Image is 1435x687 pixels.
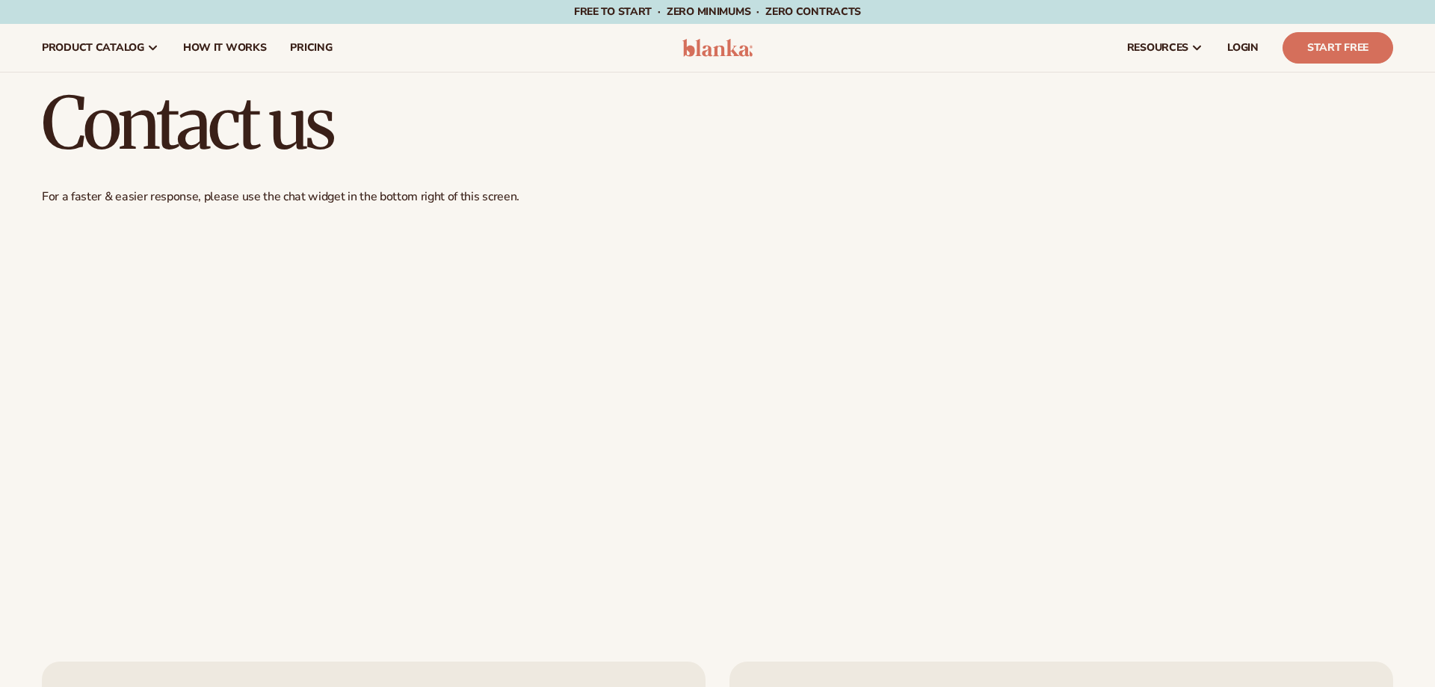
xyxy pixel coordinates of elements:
[290,42,332,54] span: pricing
[42,189,1393,205] p: For a faster & easier response, please use the chat widget in the bottom right of this screen.
[278,24,344,72] a: pricing
[1215,24,1271,72] a: LOGIN
[574,4,861,19] span: Free to start · ZERO minimums · ZERO contracts
[42,217,1393,620] iframe: Contact Us Form
[1115,24,1215,72] a: resources
[1127,42,1188,54] span: resources
[682,39,753,57] img: logo
[30,24,171,72] a: product catalog
[42,87,1393,159] h1: Contact us
[1283,32,1393,64] a: Start Free
[42,42,144,54] span: product catalog
[183,42,267,54] span: How It Works
[171,24,279,72] a: How It Works
[1227,42,1259,54] span: LOGIN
